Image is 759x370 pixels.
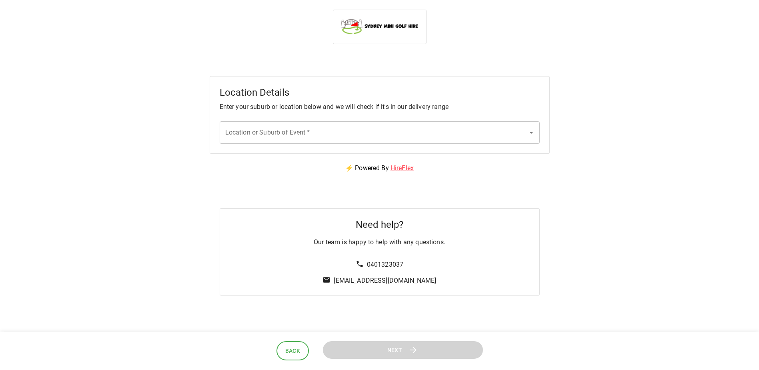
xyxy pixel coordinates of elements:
[336,154,423,183] p: ⚡ Powered By
[526,127,537,138] button: Open
[220,86,540,99] h5: Location Details
[220,102,540,112] p: Enter your suburb or location below and we will check if it's in our delivery range
[391,164,414,172] a: HireFlex
[340,16,420,36] img: Sydney Mini Golf Hire logo
[334,277,436,284] a: [EMAIL_ADDRESS][DOMAIN_NAME]
[314,237,445,247] p: Our team is happy to help with any questions.
[367,260,404,269] p: 0401323037
[356,218,403,231] h5: Need help?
